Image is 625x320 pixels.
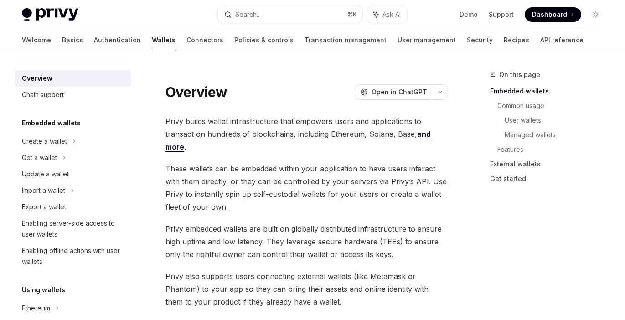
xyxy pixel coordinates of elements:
a: Common usage [497,98,610,113]
div: Update a wallet [22,169,69,180]
a: Features [497,142,610,157]
a: Dashboard [525,7,581,22]
a: Support [489,10,514,19]
a: Wallets [152,29,176,51]
span: Ask AI [382,10,401,19]
a: Authentication [94,29,141,51]
a: Enabling server-side access to user wallets [15,215,131,243]
a: Security [467,29,493,51]
div: Enabling server-side access to user wallets [22,218,126,240]
div: Ethereum [22,303,50,314]
a: Overview [15,70,131,87]
a: Managed wallets [505,128,610,142]
a: User wallets [505,113,610,128]
a: Get started [490,171,610,186]
a: Recipes [504,29,529,51]
a: Embedded wallets [490,84,610,98]
div: Enabling offline actions with user wallets [22,245,126,267]
span: Privy also supports users connecting external wallets (like Metamask or Phantom) to your app so t... [165,270,448,308]
img: light logo [22,8,78,21]
span: These wallets can be embedded within your application to have users interact with them directly, ... [165,162,448,213]
div: Search... [235,9,261,20]
a: Chain support [15,87,131,103]
div: Create a wallet [22,136,67,147]
div: Overview [22,73,52,84]
span: Privy builds wallet infrastructure that empowers users and applications to transact on hundreds o... [165,115,448,153]
a: User management [398,29,456,51]
button: Open in ChatGPT [355,84,433,100]
button: Ask AI [367,6,407,23]
a: Welcome [22,29,51,51]
h5: Embedded wallets [22,118,81,129]
a: Basics [62,29,83,51]
a: Export a wallet [15,199,131,215]
div: Export a wallet [22,201,66,212]
span: Open in ChatGPT [372,88,427,97]
h1: Overview [165,84,227,100]
a: Transaction management [305,29,387,51]
a: Enabling offline actions with user wallets [15,243,131,270]
button: Toggle dark mode [589,7,603,22]
div: Import a wallet [22,185,65,196]
a: External wallets [490,157,610,171]
a: Connectors [186,29,223,51]
button: Search...⌘K [218,6,362,23]
span: Privy embedded wallets are built on globally distributed infrastructure to ensure high uptime and... [165,222,448,261]
div: Chain support [22,89,64,100]
a: API reference [540,29,584,51]
h5: Using wallets [22,284,65,295]
span: ⌘ K [347,11,357,18]
div: Get a wallet [22,152,57,163]
a: Demo [460,10,478,19]
a: Update a wallet [15,166,131,182]
span: Dashboard [532,10,567,19]
a: Policies & controls [234,29,294,51]
span: On this page [499,69,540,80]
